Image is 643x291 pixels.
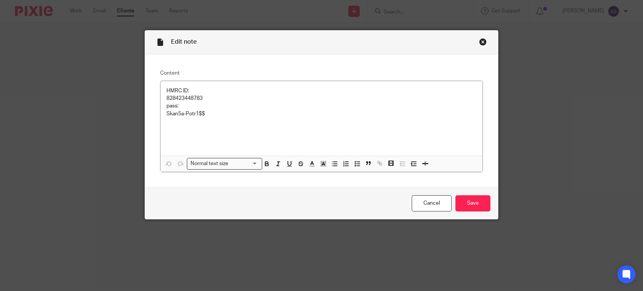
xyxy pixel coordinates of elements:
span: Normal text size [189,160,230,168]
label: Content [160,69,483,77]
p: HMRC ID: [166,87,477,95]
input: Search for option [231,160,258,168]
p: pass: [166,102,477,110]
div: Search for option [187,158,262,170]
p: 828423448783 [166,95,477,102]
div: Close this dialog window [479,38,487,46]
a: Cancel [412,195,452,211]
span: Edit note [171,39,197,45]
p: Skan5a-Potr1$$ [166,110,477,118]
input: Save [455,195,490,211]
